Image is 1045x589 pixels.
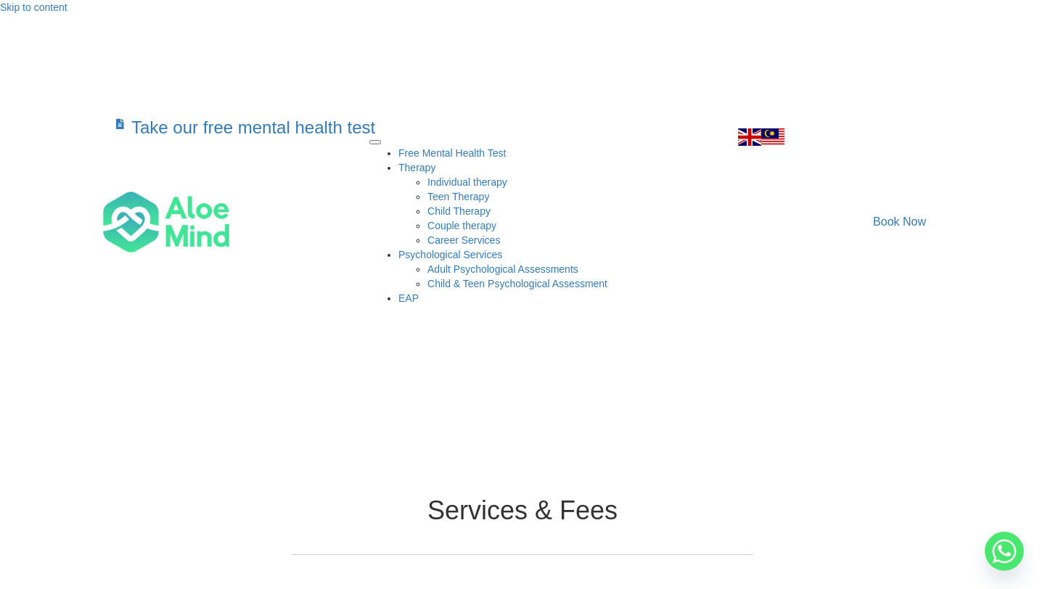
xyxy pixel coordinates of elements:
[856,207,943,237] a: Book Now
[398,162,435,173] span: Therapy
[427,220,496,231] a: Couple therapy
[427,278,607,289] a: Child & Teen Psychological Assessment
[398,147,506,159] a: Free Mental Health Test
[427,495,618,525] span: Services & Fees
[427,176,507,188] a: Individual therapy
[427,263,578,275] a: Adult Psychological Assessments
[427,205,491,217] a: Child Therapy
[427,234,500,246] a: Career Services
[398,249,502,260] a: Psychological ServicesPsychological Services: submenu
[102,189,231,255] img: Aloe mind Logo
[985,532,1024,571] a: Whatsapp
[369,140,381,144] button: Menu
[427,191,489,202] a: Teen Therapy
[398,292,419,304] a: EAP
[398,249,502,260] span: Psychological Services
[873,215,926,228] span: Book Now
[398,162,435,173] a: TherapyTherapy: submenu
[369,146,717,305] nav: Menu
